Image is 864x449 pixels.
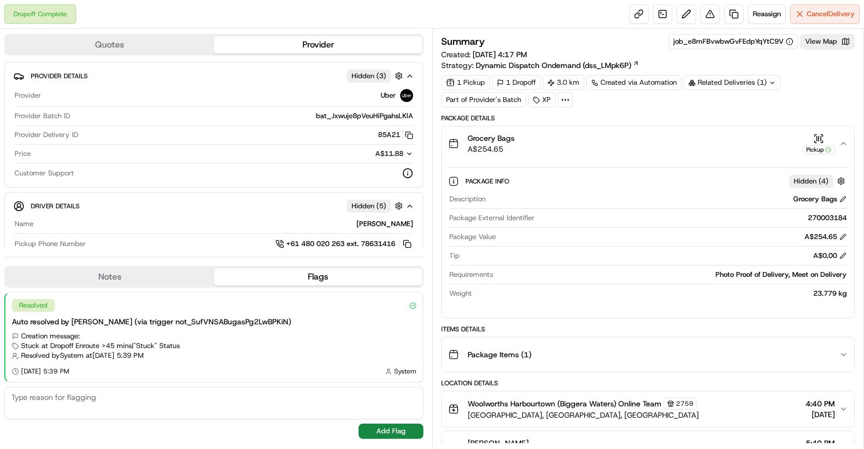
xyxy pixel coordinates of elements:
span: Customer Support [15,168,74,178]
span: Grocery Bags [468,133,515,144]
button: Hidden (5) [347,199,406,213]
span: Requirements [449,270,493,280]
div: A$254.65 [805,232,847,242]
button: Notes [5,268,214,285]
div: Grocery Bags [793,194,847,204]
span: Dynamic Dispatch Ondemand (dss_LMpk6P) [476,60,631,71]
button: Reassign [748,4,786,24]
div: 1 Pickup [441,75,490,90]
span: 4:40 PM [806,398,835,409]
div: Strategy: [441,60,639,71]
span: Name [15,219,33,229]
span: Created: [441,49,527,60]
span: bat_Jxwuje8pVeuHiPgahsLKlA [316,111,413,121]
button: Hidden (3) [347,69,406,83]
button: job_e8mFBvwbwGvFEdpYqYtC9V [673,37,793,46]
button: Pickup [802,133,835,154]
div: [PERSON_NAME] [38,219,413,229]
span: Package Info [465,177,511,186]
button: CancelDelivery [790,4,860,24]
button: Quotes [5,36,214,53]
span: Hidden ( 3 ) [352,71,386,81]
span: [DATE] 4:17 PM [473,50,527,59]
div: 23.779 kg [476,289,847,298]
span: Provider Batch ID [15,111,70,121]
div: Resolved [12,299,55,312]
h3: Summary [441,37,485,46]
button: Woolworths Harbourtown (Biggera Waters) Online Team2759[GEOGRAPHIC_DATA], [GEOGRAPHIC_DATA], [GEO... [442,391,854,427]
a: Dynamic Dispatch Ondemand (dss_LMpk6P) [476,60,639,71]
div: XP [528,92,556,107]
button: Flags [214,268,422,285]
button: Provider DetailsHidden (3) [13,67,414,85]
div: Photo Proof of Delivery, Meet on Delivery [497,270,847,280]
span: 5:40 PM [806,438,835,448]
img: uber-new-logo.jpeg [400,89,413,102]
button: Package Items (1) [442,337,854,372]
div: Auto resolved by [PERSON_NAME] (via trigger not_SufVNSABugasPg2LwBPKiN) [12,316,416,327]
span: Tip [449,251,460,261]
span: at [DATE] 5:39 PM [86,351,144,360]
span: Provider Details [31,72,87,80]
div: Package Details [441,114,855,123]
div: 3.0 km [543,75,584,90]
span: [PERSON_NAME] [468,438,529,448]
span: Price [15,149,31,159]
span: Provider [15,91,41,100]
button: Provider [214,36,422,53]
div: Location Details [441,379,855,387]
button: Driver DetailsHidden (5) [13,197,414,215]
a: +61 480 020 263 ext. 78631416 [275,238,413,250]
span: Weight [449,289,472,298]
span: [DATE] 5:39 PM [21,367,69,376]
div: 1 Dropoff [492,75,541,90]
span: Package External Identifier [449,213,535,223]
a: Created via Automation [586,75,681,90]
span: Hidden ( 5 ) [352,201,386,211]
span: [GEOGRAPHIC_DATA], [GEOGRAPHIC_DATA], [GEOGRAPHIC_DATA] [468,410,699,420]
button: A$11.88 [318,149,413,159]
span: Hidden ( 4 ) [794,176,828,186]
div: Pickup [802,145,835,154]
span: Driver Details [31,202,79,210]
div: Grocery BagsA$254.65Pickup [442,161,854,318]
span: Stuck at Dropoff Enroute >45 mins | "Stuck" Status [21,341,180,351]
span: [DATE] [806,409,835,420]
span: Reassign [753,9,781,19]
span: Woolworths Harbourtown (Biggera Waters) Online Team [468,398,661,409]
div: 270003184 [539,213,847,223]
span: Provider Delivery ID [15,130,78,140]
span: Description [449,194,485,204]
button: Hidden (4) [789,174,848,188]
button: 85A21 [378,130,413,140]
div: Related Deliveries (1) [684,75,781,90]
button: Grocery BagsA$254.65Pickup [442,126,854,161]
span: Creation message: [21,331,80,341]
span: System [394,367,416,376]
span: Resolved by System [21,351,84,360]
span: Package Items ( 1 ) [468,349,531,360]
span: 2759 [676,399,693,408]
span: Package Value [449,232,496,242]
span: Cancel Delivery [807,9,855,19]
span: Pickup Phone Number [15,239,86,249]
div: A$0.00 [813,251,847,261]
button: Add Flag [359,424,423,439]
button: View Map [800,34,855,49]
span: A$254.65 [468,144,515,154]
span: Uber [381,91,396,100]
span: +61 480 020 263 ext. 78631416 [286,239,395,249]
div: Items Details [441,325,855,334]
span: A$11.88 [375,149,403,158]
